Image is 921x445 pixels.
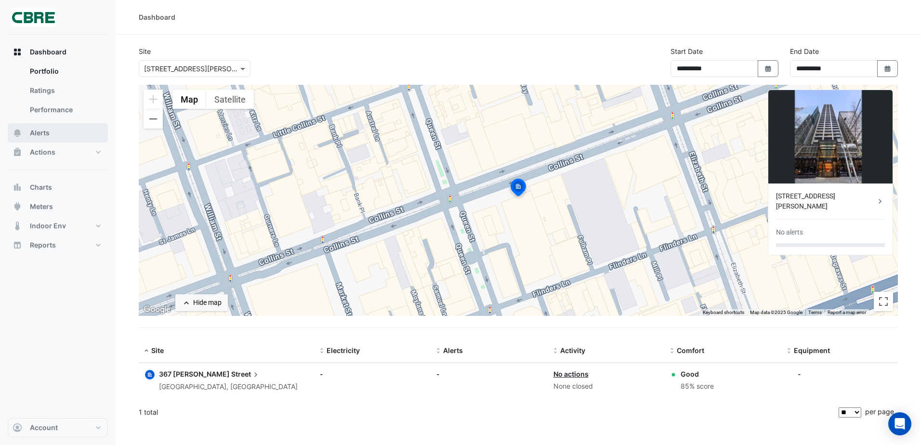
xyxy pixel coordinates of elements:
div: Good [681,369,714,379]
div: [GEOGRAPHIC_DATA], [GEOGRAPHIC_DATA] [159,381,298,393]
fa-icon: Select Date [883,65,892,73]
span: Site [151,346,164,354]
a: Performance [22,100,108,119]
button: Hide map [175,294,228,311]
button: Dashboard [8,42,108,62]
div: 1 total [139,400,837,424]
span: Street [231,369,261,380]
div: No alerts [776,227,803,237]
fa-icon: Select Date [764,65,773,73]
app-icon: Indoor Env [13,221,22,231]
label: Start Date [671,46,703,56]
span: Equipment [794,346,830,354]
button: Alerts [8,123,108,143]
app-icon: Dashboard [13,47,22,57]
span: Actions [30,147,55,157]
div: - [798,369,801,379]
span: Activity [560,346,585,354]
app-icon: Meters [13,202,22,211]
div: 85% score [681,381,714,392]
a: Ratings [22,81,108,100]
button: Toggle fullscreen view [874,292,893,311]
span: 367 [PERSON_NAME] [159,370,230,378]
button: Account [8,418,108,437]
label: End Date [790,46,819,56]
span: Indoor Env [30,221,66,231]
label: Site [139,46,151,56]
span: Dashboard [30,47,66,57]
span: per page [865,407,894,416]
button: Indoor Env [8,216,108,236]
div: - [436,369,541,379]
a: No actions [553,370,589,378]
button: Reports [8,236,108,255]
div: Open Intercom Messenger [888,412,911,435]
div: Dashboard [139,12,175,22]
button: Zoom in [144,90,163,109]
span: Account [30,423,58,432]
span: Reports [30,240,56,250]
div: None closed [553,381,658,392]
button: Charts [8,178,108,197]
app-icon: Reports [13,240,22,250]
span: Charts [30,183,52,192]
span: Electricity [327,346,360,354]
div: [STREET_ADDRESS][PERSON_NAME] [776,191,875,211]
div: Dashboard [8,62,108,123]
a: Portfolio [22,62,108,81]
button: Zoom out [144,109,163,129]
app-icon: Charts [13,183,22,192]
span: Comfort [677,346,704,354]
button: Keyboard shortcuts [703,309,744,316]
app-icon: Alerts [13,128,22,138]
a: Terms (opens in new tab) [808,310,822,315]
img: 367 Collins Street [768,90,893,183]
button: Meters [8,197,108,216]
span: Meters [30,202,53,211]
div: - [320,369,425,379]
img: Company Logo [12,8,55,27]
a: Open this area in Google Maps (opens a new window) [141,303,173,316]
img: Google [141,303,173,316]
button: Actions [8,143,108,162]
button: Show street map [172,90,206,109]
img: site-pin-selected.svg [508,177,529,200]
div: Hide map [193,298,222,308]
a: Report a map error [828,310,866,315]
span: Alerts [30,128,50,138]
span: Map data ©2025 Google [750,310,803,315]
span: Alerts [443,346,463,354]
app-icon: Actions [13,147,22,157]
button: Show satellite imagery [206,90,254,109]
